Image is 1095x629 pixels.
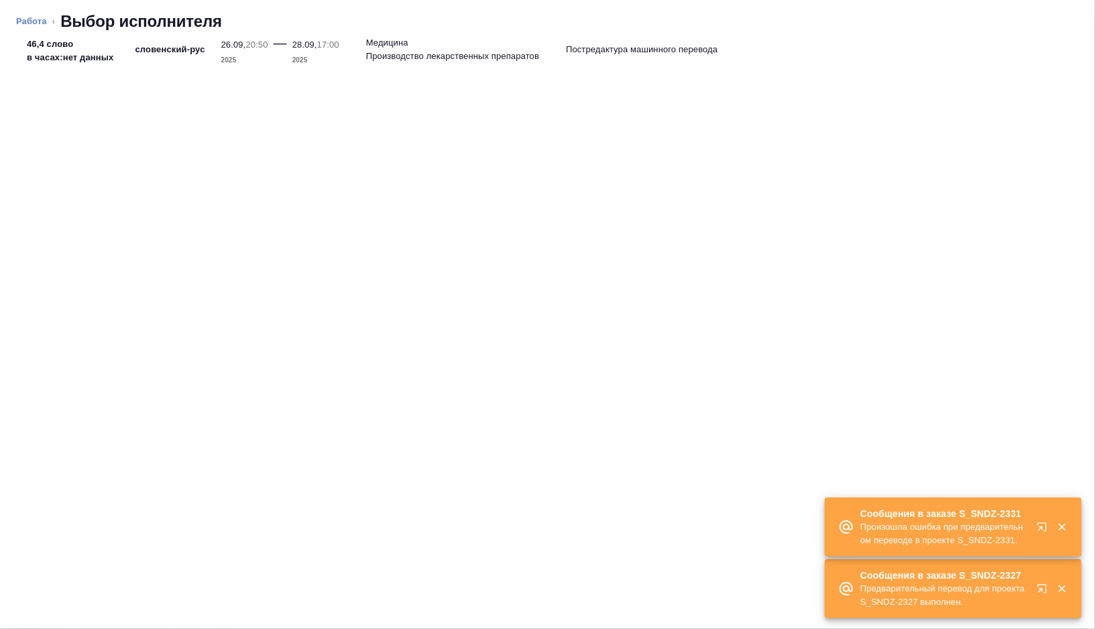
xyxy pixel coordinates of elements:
[1029,575,1061,608] button: Открыть в новой вкладке
[292,40,317,50] p: 28.09,
[1048,583,1076,595] button: Закрыть
[245,40,268,50] p: 20:50
[274,32,287,67] div: —
[16,16,47,26] a: Работа
[1048,521,1076,533] button: Закрыть
[27,38,114,51] p: 46,4 слово
[221,40,246,50] p: 26.09,
[860,582,1028,609] p: Предварительный перевод для проекта S_SNDZ-2327 выполнен.
[60,11,222,32] h2: Выбор исполнителя
[317,40,339,50] p: 17:00
[566,43,717,56] p: Постредактура машинного перевода
[1029,514,1061,546] button: Открыть в новой вкладке
[16,11,1079,32] nav: breadcrumb
[860,507,1028,520] p: Сообщения в заказе S_SNDZ-2331
[860,520,1028,547] p: Произошла ошибка при предварительном переводе в проекте S_SNDZ-2331.
[366,36,408,50] p: Медицина
[860,569,1028,582] p: Сообщения в заказе S_SNDZ-2327
[52,15,55,28] li: ‹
